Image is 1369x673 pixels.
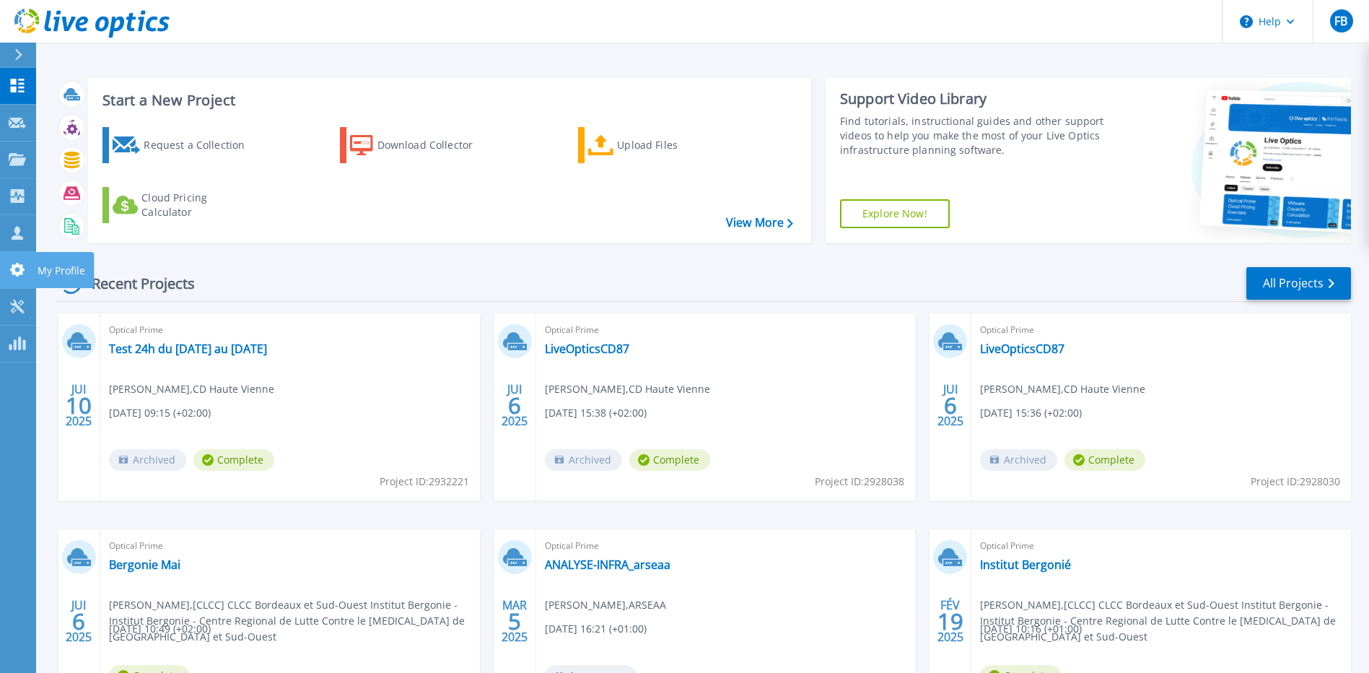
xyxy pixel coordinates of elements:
span: Complete [1064,449,1145,471]
a: Upload Files [578,127,739,163]
span: [DATE] 10:49 (+02:00) [109,621,211,637]
div: JUI 2025 [65,379,92,432]
div: Recent Projects [56,266,214,301]
span: Optical Prime [545,538,907,554]
a: Test 24h du [DATE] au [DATE] [109,342,267,356]
div: MAR 2025 [501,595,528,648]
span: 10 [66,399,92,412]
div: FÉV 2025 [937,595,964,648]
div: JUI 2025 [501,379,528,432]
div: Find tutorials, instructional guides and other support videos to help you make the most of your L... [840,114,1108,157]
a: Download Collector [340,127,501,163]
a: Request a Collection [102,127,263,163]
span: Project ID: 2928038 [815,474,904,490]
span: Optical Prime [980,322,1342,338]
a: Explore Now! [840,199,950,228]
span: [PERSON_NAME] , CD Haute Vienne [545,381,710,397]
span: [DATE] 09:15 (+02:00) [109,405,211,421]
span: Optical Prime [545,322,907,338]
span: [PERSON_NAME] , [CLCC] CLCC Bordeaux et Sud-Ouest Institut Bergonie - Institut Bergonie - Centre ... [109,597,480,645]
div: Request a Collection [144,131,259,160]
span: [DATE] 15:36 (+02:00) [980,405,1082,421]
span: Optical Prime [980,538,1342,554]
span: [DATE] 16:21 (+01:00) [545,621,647,637]
span: Optical Prime [109,322,471,338]
span: FB [1334,15,1347,27]
span: [DATE] 10:16 (+01:00) [980,621,1082,637]
span: Optical Prime [109,538,471,554]
span: [PERSON_NAME] , [CLCC] CLCC Bordeaux et Sud-Ouest Institut Bergonie - Institut Bergonie - Centre ... [980,597,1351,645]
p: My Profile [38,252,85,290]
a: Cloud Pricing Calculator [102,187,263,223]
span: 6 [72,615,85,628]
a: View More [726,216,793,230]
a: Institut Bergonié [980,557,1071,572]
a: Bergonie Mai [109,557,180,572]
a: All Projects [1246,267,1351,300]
a: LiveOpticsCD87 [545,342,629,356]
a: LiveOpticsCD87 [980,342,1064,356]
span: Archived [980,449,1057,471]
div: Upload Files [617,131,732,160]
div: JUI 2025 [937,379,964,432]
span: 6 [508,399,521,412]
span: 19 [937,615,963,628]
span: [PERSON_NAME] , ARSEAA [545,597,666,613]
span: Project ID: 2928030 [1251,474,1340,490]
span: Archived [109,449,186,471]
span: Complete [629,449,710,471]
div: Support Video Library [840,90,1108,108]
span: [DATE] 15:38 (+02:00) [545,405,647,421]
h3: Start a New Project [102,92,792,108]
div: Download Collector [377,131,493,160]
a: ANALYSE-INFRA_arseaa [545,557,670,572]
span: 5 [508,615,521,628]
span: Archived [545,449,622,471]
span: [PERSON_NAME] , CD Haute Vienne [980,381,1145,397]
div: JUI 2025 [65,595,92,648]
span: Project ID: 2932221 [380,474,469,490]
span: 6 [944,399,957,412]
span: Complete [193,449,274,471]
span: [PERSON_NAME] , CD Haute Vienne [109,381,274,397]
div: Cloud Pricing Calculator [141,191,257,220]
